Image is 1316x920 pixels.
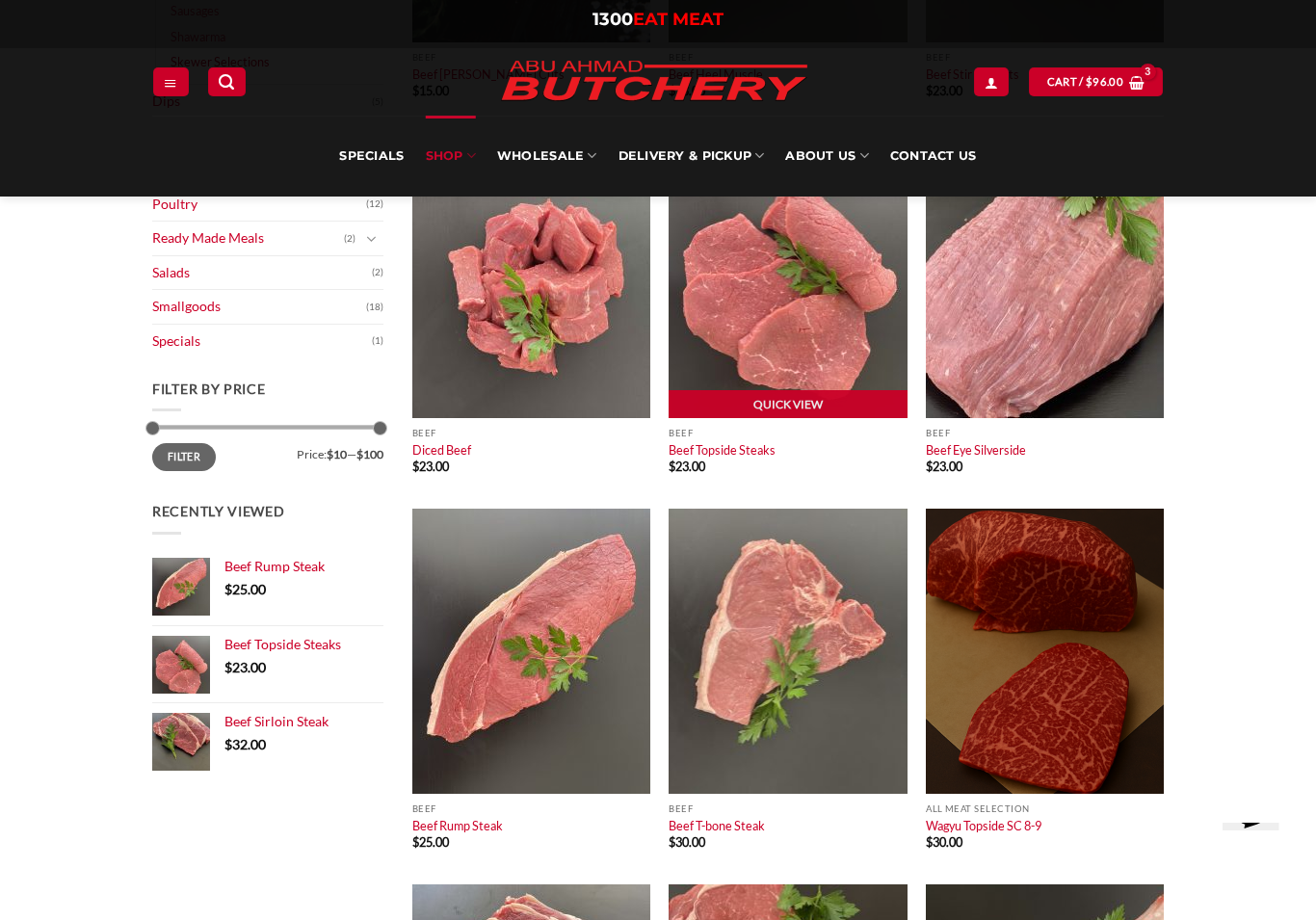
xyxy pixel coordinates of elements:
bdi: 25.00 [412,834,449,850]
a: Ready Made Meals [152,222,344,255]
span: $ [412,459,419,474]
a: Specials [152,325,372,358]
img: Beef T-bone Steak [669,509,907,794]
a: Specials [339,116,404,197]
span: Beef Sirloin Steak [224,713,329,729]
bdi: 23.00 [224,659,266,675]
a: About Us [785,116,868,197]
span: Beef Topside Steaks [224,636,341,652]
span: Beef Rump Steak [224,558,325,574]
span: Cart / [1047,73,1123,91]
a: Beef Rump Steak [224,558,383,575]
a: My account [974,67,1009,95]
span: $ [224,736,232,752]
div: Price: — [152,443,383,460]
a: Wholesale [497,116,597,197]
span: $ [926,459,933,474]
button: Filter [152,443,216,470]
a: Poultry [152,188,366,222]
a: View cart [1029,67,1163,95]
span: Filter by price [152,381,266,397]
span: EAT MEAT [633,9,724,30]
a: Beef Eye Silverside [926,442,1026,458]
a: Contact Us [890,116,977,197]
a: 1300EAT MEAT [592,9,724,30]
span: (2) [344,224,355,253]
img: Diced Beef [412,133,650,418]
span: (1) [372,327,383,355]
span: $ [926,834,933,850]
a: Delivery & Pickup [619,116,765,197]
span: $10 [327,447,347,461]
span: (2) [372,258,383,287]
bdi: 23.00 [412,459,449,474]
span: Recently Viewed [152,503,285,519]
p: Beef [669,803,907,814]
a: Beef Topside Steaks [224,636,383,653]
p: Beef [926,428,1164,438]
a: Wagyu Topside SC 8-9 [926,818,1041,833]
bdi: 25.00 [224,581,266,597]
span: $ [224,659,232,675]
bdi: 96.00 [1086,75,1123,88]
iframe: chat widget [1215,823,1301,905]
img: Abu Ahmad Butchery [486,48,823,116]
bdi: 30.00 [926,834,962,850]
p: Beef [412,803,650,814]
span: $ [1086,73,1092,91]
span: $100 [356,447,383,461]
img: Beef Rump Steak [412,509,650,794]
p: All Meat Selection [926,803,1164,814]
bdi: 30.00 [669,834,705,850]
span: $ [412,834,419,850]
bdi: 32.00 [224,736,266,752]
a: Diced Beef [412,442,471,458]
a: Quick View [669,390,907,419]
button: Toggle [360,228,383,250]
p: Beef [412,428,650,438]
bdi: 23.00 [926,459,962,474]
img: Beef Topside Steaks [669,133,907,418]
a: Beef Rump Steak [412,818,503,833]
span: $ [669,834,675,850]
a: Menu [153,67,188,95]
span: 1300 [592,9,633,30]
a: Beef Sirloin Steak [224,713,383,730]
bdi: 23.00 [669,459,705,474]
a: SHOP [426,116,476,197]
span: (18) [366,293,383,322]
a: Beef T-bone Steak [669,818,765,833]
span: (12) [366,190,383,219]
span: $ [669,459,675,474]
a: Salads [152,256,372,290]
a: Beef Topside Steaks [669,442,776,458]
span: $ [224,581,232,597]
a: Smallgoods [152,290,366,324]
p: Beef [669,428,907,438]
img: Beef Eye Silverside [926,133,1164,418]
a: Search [208,67,245,95]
